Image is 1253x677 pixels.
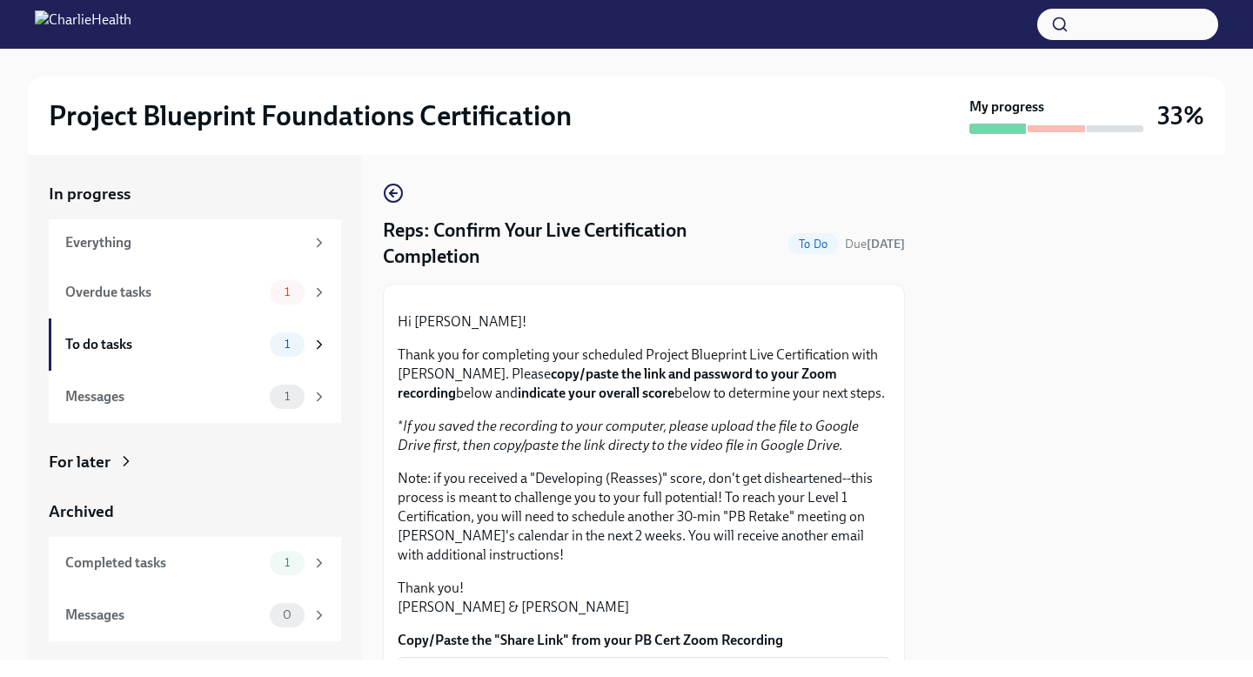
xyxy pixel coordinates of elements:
span: 1 [274,390,300,403]
em: If you saved the recording to your computer, please upload the file to Google Drive first, then c... [398,418,859,453]
h4: Reps: Confirm Your Live Certification Completion [383,218,781,270]
div: Completed tasks [65,553,263,573]
a: Messages0 [49,589,341,641]
a: Completed tasks1 [49,537,341,589]
strong: indicate your overall score [518,385,674,401]
span: To Do [788,238,838,251]
a: Archived [49,500,341,523]
span: 1 [274,556,300,569]
a: In progress [49,183,341,205]
p: Thank you for completing your scheduled Project Blueprint Live Certification with [PERSON_NAME]. ... [398,345,890,403]
p: Thank you! [PERSON_NAME] & [PERSON_NAME] [398,579,890,617]
strong: copy/paste the link and password to your Zoom recording [398,365,837,401]
a: For later [49,451,341,473]
div: Messages [65,387,263,406]
p: Hi [PERSON_NAME]! [398,312,890,332]
div: Everything [65,233,305,252]
a: Everything [49,219,341,266]
p: Note: if you received a "Developing (Reasses)" score, don't get disheartened--this process is mea... [398,469,890,565]
span: Due [845,237,905,251]
div: For later [49,451,111,473]
span: 0 [272,608,302,621]
div: Messages [65,606,263,625]
a: Overdue tasks1 [49,266,341,318]
span: 1 [274,285,300,298]
strong: My progress [969,97,1044,117]
div: To do tasks [65,335,263,354]
div: Overdue tasks [65,283,263,302]
label: Copy/Paste the "Share Link" from your PB Cert Zoom Recording [398,631,890,650]
a: To do tasks1 [49,318,341,371]
a: Messages1 [49,371,341,423]
strong: [DATE] [867,237,905,251]
span: October 2nd, 2025 12:00 [845,236,905,252]
h3: 33% [1157,100,1204,131]
span: 1 [274,338,300,351]
h2: Project Blueprint Foundations Certification [49,98,572,133]
img: CharlieHealth [35,10,131,38]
